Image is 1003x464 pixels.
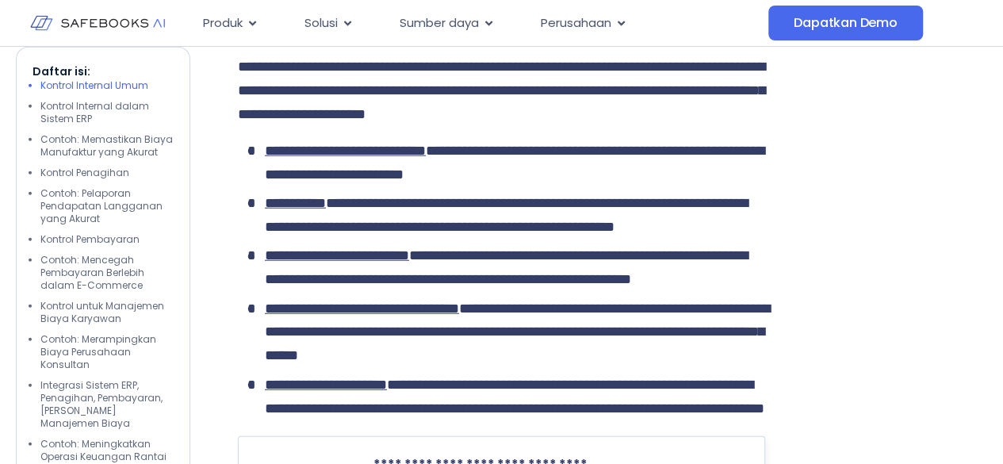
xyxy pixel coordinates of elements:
div: Beralih Menu [190,8,768,39]
nav: Menu [190,8,768,39]
font: Sumber daya [400,14,479,31]
font: Contoh: Mencegah Pembayaran Berlebih dalam E-Commerce [40,253,144,292]
font: Dapatkan Demo [794,13,897,32]
font: Contoh: Memastikan Biaya Manufaktur yang Akurat [40,132,173,159]
font: Kontrol Internal Umum [40,79,148,92]
font: Perusahaan [541,14,611,31]
font: Contoh: Pelaporan Pendapatan Langganan yang Akurat [40,186,163,225]
font: Kontrol untuk Manajemen Biaya Karyawan [40,299,164,325]
font: Kontrol Internal dalam Sistem ERP [40,99,149,125]
font: Solusi [304,14,338,31]
font: Daftar isi: [33,63,90,79]
font: Produk [203,14,243,31]
font: Contoh: Merampingkan Biaya Perusahaan Konsultan [40,332,156,371]
font: Kontrol Pembayaran [40,232,140,246]
a: Dapatkan Demo [768,6,922,40]
font: Integrasi Sistem ERP, Penagihan, Pembayaran, [PERSON_NAME] Manajemen Biaya [40,378,163,430]
font: Kontrol Penagihan [40,166,129,179]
